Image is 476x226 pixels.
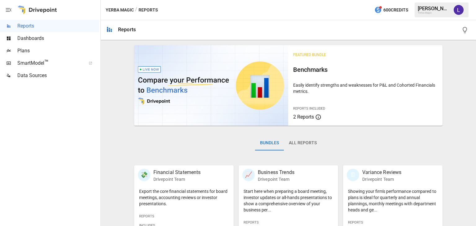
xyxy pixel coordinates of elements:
button: Yerba Magic [106,6,134,14]
div: 🗓 [347,169,359,181]
button: All Reports [284,136,322,150]
span: Dashboards [17,35,99,42]
div: 💸 [138,169,150,181]
span: Featured Bundle [293,53,326,57]
p: Financial Statements [153,169,201,176]
span: Data Sources [17,72,99,79]
p: Drivepoint Team [153,176,201,182]
img: video thumbnail [134,45,289,126]
span: SmartModel [17,59,82,67]
p: Business Trends [258,169,294,176]
button: 600Credits [372,4,411,16]
h6: Benchmarks [293,65,438,75]
button: Bundles [255,136,284,150]
img: Laarni Niro [454,5,464,15]
p: Showing your firm's performance compared to plans is ideal for quarterly and annual plannings, mo... [348,188,438,213]
div: Yerba Magic [418,11,450,14]
p: Export the core financial statements for board meetings, accounting reviews or investor presentat... [139,188,229,207]
button: Laarni Niro [450,1,467,19]
div: 📈 [242,169,255,181]
span: 600 Credits [383,6,408,14]
span: ™ [44,59,49,66]
p: Drivepoint Team [362,176,401,182]
span: 2 Reports [293,114,314,120]
span: Plans [17,47,99,54]
p: Start here when preparing a board meeting, investor updates or all-hands presentations to show a ... [244,188,333,213]
p: Variance Reviews [362,169,401,176]
span: Reports [17,22,99,30]
p: Drivepoint Team [258,176,294,182]
div: / [135,6,137,14]
div: Reports [118,27,136,33]
span: Reports Included [293,106,325,111]
p: Easily identify strengths and weaknesses for P&L and Cohorted Financials metrics. [293,82,438,94]
div: [PERSON_NAME] [418,6,450,11]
